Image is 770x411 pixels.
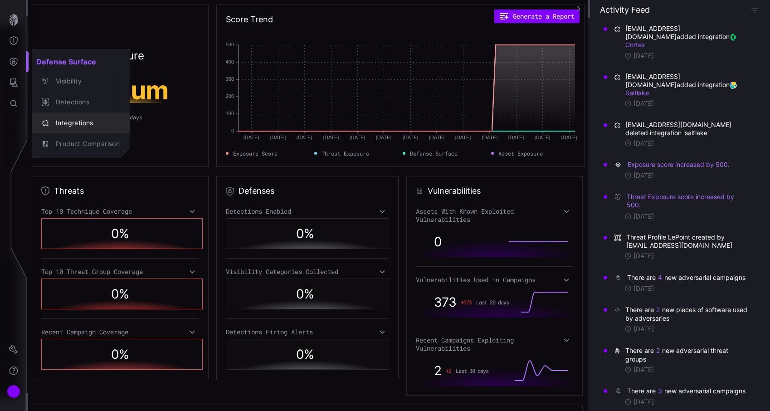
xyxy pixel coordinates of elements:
button: Product Comparison [32,133,130,154]
button: Visibility [32,71,130,92]
button: Detections [32,92,130,113]
div: Detections [51,97,120,108]
div: Visibility [51,76,120,87]
h2: Defense Surface [32,53,130,71]
div: Product Comparison [51,138,120,150]
button: Integrations [32,113,130,133]
div: Integrations [51,117,120,129]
